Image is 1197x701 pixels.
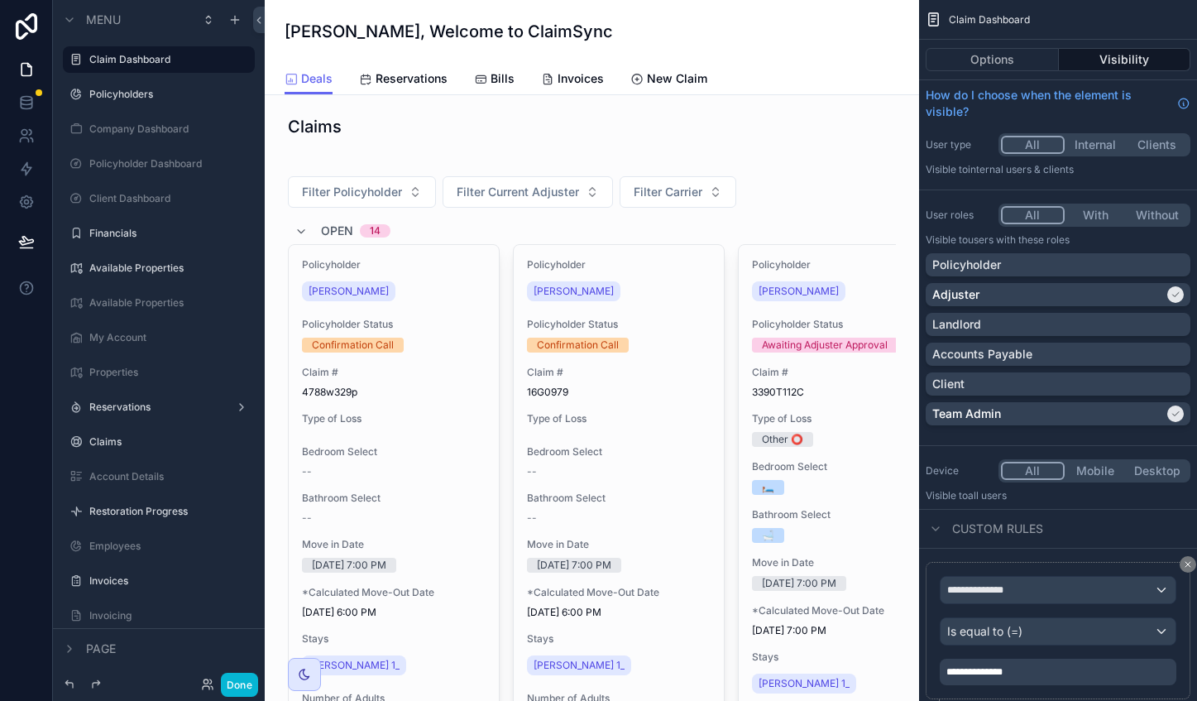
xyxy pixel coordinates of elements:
[932,346,1032,363] p: Accounts Payable
[89,227,251,240] label: Financials
[89,609,251,622] label: Invoicing
[89,366,251,379] label: Properties
[558,70,604,87] span: Invoices
[1126,136,1188,154] button: Clients
[285,64,333,95] a: Deals
[647,70,707,87] span: New Claim
[491,70,515,87] span: Bills
[86,12,121,28] span: Menu
[89,157,251,170] label: Policyholder Dashboard
[89,331,251,344] label: My Account
[1001,462,1065,480] button: All
[949,13,1030,26] span: Claim Dashboard
[952,521,1043,537] span: Custom rules
[926,87,1171,120] span: How do I choose when the element is visible?
[376,70,448,87] span: Reservations
[926,48,1059,71] button: Options
[932,406,1001,422] p: Team Admin
[89,505,251,518] label: Restoration Progress
[1065,136,1127,154] button: Internal
[89,192,251,205] label: Client Dashboard
[968,489,1007,502] span: all users
[926,233,1190,247] p: Visible to
[221,673,258,697] button: Done
[932,316,981,333] p: Landlord
[1001,136,1065,154] button: All
[89,53,245,66] label: Claim Dashboard
[1065,462,1127,480] button: Mobile
[285,20,613,43] h1: [PERSON_NAME], Welcome to ClaimSync
[359,64,448,97] a: Reservations
[932,376,965,392] p: Client
[947,623,1022,640] span: Is equal to (=)
[932,257,1001,273] p: Policyholder
[89,470,251,483] label: Account Details
[926,209,992,222] label: User roles
[940,617,1176,646] button: Is equal to (=)
[968,233,1070,246] span: Users with these roles
[301,70,333,87] span: Deals
[1001,206,1065,224] button: All
[932,286,979,303] p: Adjuster
[89,122,251,136] label: Company Dashboard
[926,138,992,151] label: User type
[926,163,1190,176] p: Visible to
[89,88,251,101] label: Policyholders
[89,262,251,275] label: Available Properties
[474,64,515,97] a: Bills
[89,574,251,588] label: Invoices
[630,64,707,97] a: New Claim
[89,296,251,310] label: Available Properties
[926,87,1190,120] a: How do I choose when the element is visible?
[541,64,604,97] a: Invoices
[86,641,116,657] span: Page
[1126,206,1188,224] button: Without
[1126,462,1188,480] button: Desktop
[926,464,992,478] label: Device
[926,489,1190,502] p: Visible to
[1065,206,1127,224] button: With
[89,435,251,449] label: Claims
[89,401,228,414] label: Reservations
[968,163,1074,175] span: Internal users & clients
[1059,48,1191,71] button: Visibility
[89,540,251,553] label: Employees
